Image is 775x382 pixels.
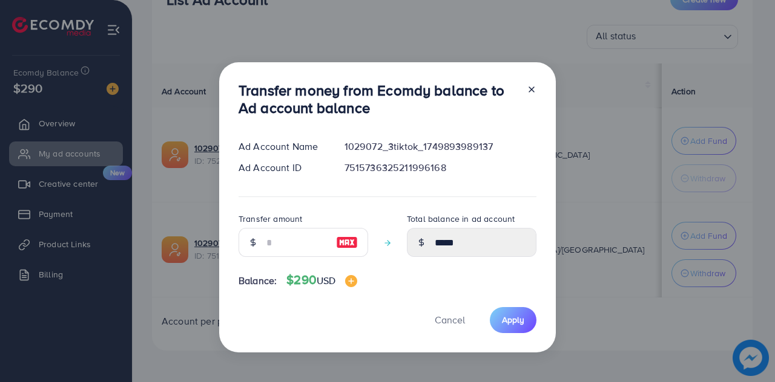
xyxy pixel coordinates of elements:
[336,235,358,250] img: image
[239,82,517,117] h3: Transfer money from Ecomdy balance to Ad account balance
[407,213,515,225] label: Total balance in ad account
[490,307,536,333] button: Apply
[229,161,335,175] div: Ad Account ID
[239,213,302,225] label: Transfer amount
[435,313,465,326] span: Cancel
[335,161,546,175] div: 7515736325211996168
[502,314,524,326] span: Apply
[317,274,335,287] span: USD
[229,140,335,154] div: Ad Account Name
[345,275,357,287] img: image
[335,140,546,154] div: 1029072_3tiktok_1749893989137
[239,274,277,288] span: Balance:
[286,273,357,288] h4: $290
[420,307,480,333] button: Cancel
